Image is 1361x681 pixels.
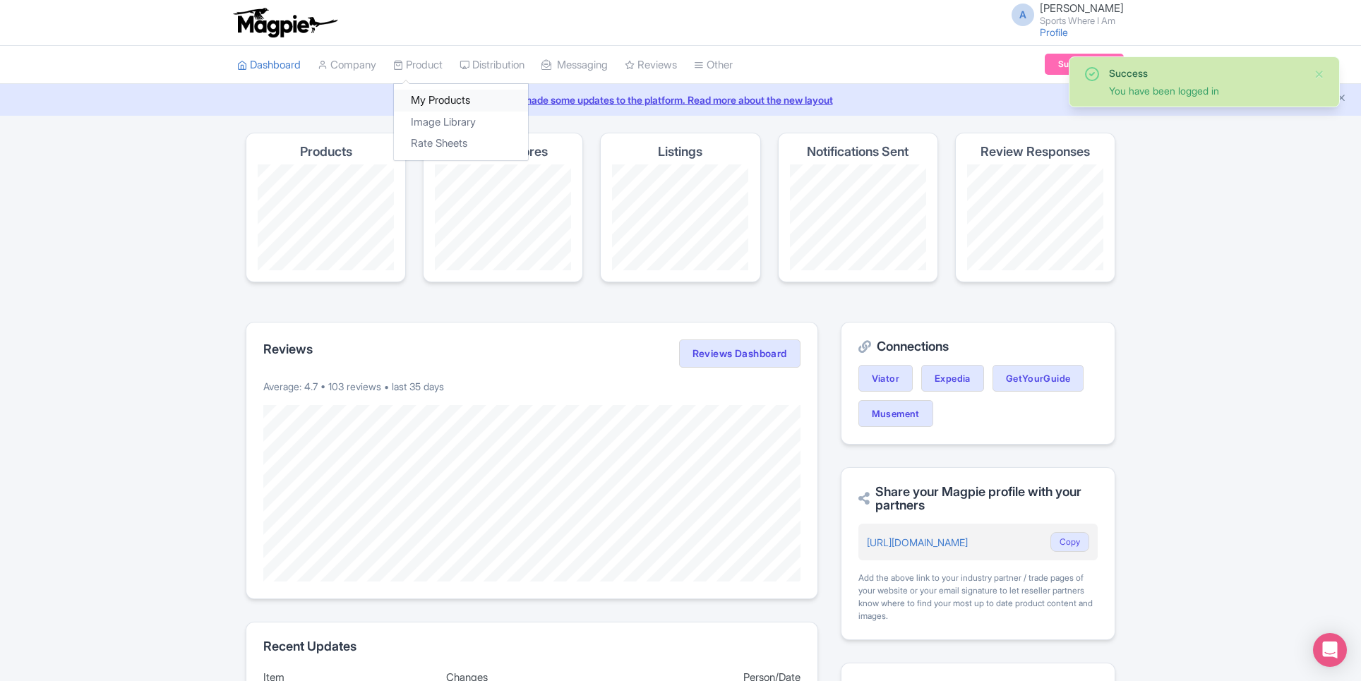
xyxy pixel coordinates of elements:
[230,7,340,38] img: logo-ab69f6fb50320c5b225c76a69d11143b.png
[1045,54,1124,75] a: Subscription
[1003,3,1124,25] a: A [PERSON_NAME] Sports Where I Am
[394,133,528,155] a: Rate Sheets
[1109,66,1302,80] div: Success
[694,46,733,85] a: Other
[263,639,801,653] h2: Recent Updates
[460,46,524,85] a: Distribution
[1314,66,1325,83] button: Close
[1040,26,1068,38] a: Profile
[1040,1,1124,15] span: [PERSON_NAME]
[858,365,913,392] a: Viator
[807,145,909,159] h4: Notifications Sent
[1313,633,1347,667] div: Open Intercom Messenger
[1050,532,1089,552] button: Copy
[858,572,1098,622] div: Add the above link to your industry partner / trade pages of your website or your email signature...
[393,46,443,85] a: Product
[1040,16,1124,25] small: Sports Where I Am
[858,339,1098,354] h2: Connections
[8,92,1353,107] a: We made some updates to the platform. Read more about the new layout
[993,365,1084,392] a: GetYourGuide
[541,46,608,85] a: Messaging
[1336,91,1347,107] button: Close announcement
[658,145,702,159] h4: Listings
[263,379,801,394] p: Average: 4.7 • 103 reviews • last 35 days
[263,342,313,356] h2: Reviews
[1109,83,1302,98] div: You have been logged in
[237,46,301,85] a: Dashboard
[394,112,528,133] a: Image Library
[300,145,352,159] h4: Products
[981,145,1090,159] h4: Review Responses
[858,485,1098,513] h2: Share your Magpie profile with your partners
[679,339,801,368] a: Reviews Dashboard
[625,46,677,85] a: Reviews
[867,536,968,548] a: [URL][DOMAIN_NAME]
[1012,4,1034,26] span: A
[394,90,528,112] a: My Products
[318,46,376,85] a: Company
[858,400,933,427] a: Musement
[921,365,984,392] a: Expedia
